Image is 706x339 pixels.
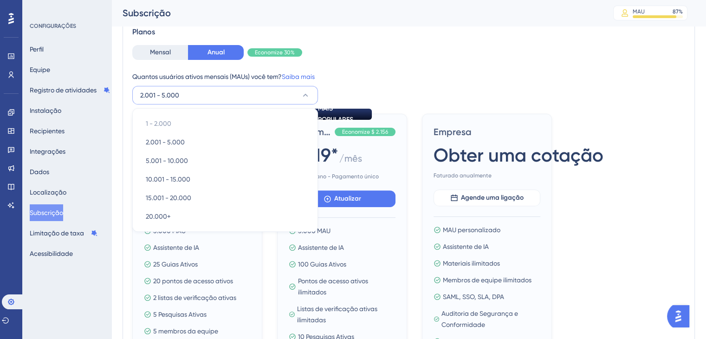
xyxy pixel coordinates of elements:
button: Integrações [30,143,65,160]
font: Empresa [434,126,472,137]
font: Planos [132,27,155,36]
font: Mensal [150,48,171,56]
button: Registro de atividades [30,82,110,98]
button: Limitação de taxa [30,225,98,241]
font: Listas de verificação ativas ilimitadas [297,305,377,324]
button: Localização [30,184,66,201]
font: Um ano - Pagamento único [306,173,379,180]
font: Equipe [30,66,50,73]
font: 5 Pesquisas Ativas [153,311,207,318]
button: 15.001 - 20.000 [138,189,312,207]
font: MAU personalizado [443,226,500,234]
font: Recipientes [30,127,65,135]
font: Quantos usuários ativos mensais (MAUs) você tem? [132,73,282,80]
font: Subscrição [123,7,171,19]
font: Economize $ 2.156 [342,129,388,135]
font: 20.000+ [146,213,171,220]
font: 15.001 - 20.000 [146,194,191,202]
button: Anual [188,45,244,60]
font: CONFIGURAÇÕES [30,23,76,29]
font: Instalação [30,107,61,114]
font: % [679,8,683,15]
button: Dados [30,163,49,180]
font: MAIS POPULARES [318,104,353,124]
font: Materiais ilimitados [443,260,500,267]
font: mês [344,153,362,164]
button: Equipe [30,61,50,78]
button: 2.001 - 5.000 [138,133,312,151]
font: Dados [30,168,49,176]
font: Faturado anualmente [434,172,492,179]
font: Registro de atividades [30,86,97,94]
font: Assistente de IA [443,243,489,250]
button: Instalação [30,102,61,119]
font: Assistente de IA [298,244,344,251]
button: 1 - 2.000 [138,114,312,133]
font: 87 [673,8,679,15]
font: Acessibilidade [30,250,73,257]
button: Recipientes [30,123,65,139]
font: Agende uma ligação [461,194,524,202]
font: Economize 30% [255,49,295,56]
font: Auditoria de Segurança e Conformidade [441,310,518,328]
font: 2 listas de verificação ativas [153,294,236,301]
font: 2.001 - 5.000 [146,138,185,146]
font: 10.001 - 15.000 [146,176,190,183]
font: 5 membros da equipe [153,327,218,335]
font: 20 pontos de acesso ativos [153,277,233,285]
font: SAML, SSO, SLA, DPA [443,293,504,300]
font: Atualizar [334,195,361,202]
font: 1 - 2.000 [146,120,171,127]
iframe: Iniciador do Assistente de IA do UserGuiding [667,302,695,330]
button: Atualizar [289,190,395,207]
font: Anual [207,48,225,56]
font: Assistente de IA [153,244,199,251]
button: 2.001 - 5.000 [132,86,318,104]
font: 100 Guias Ativos [298,261,346,268]
font: Obter uma cotação [434,144,603,166]
button: 10.001 - 15.000 [138,170,312,189]
button: Agende uma ligação [434,189,540,206]
font: MAU [633,8,645,15]
font: Pontos de acesso ativos ilimitados [298,277,368,296]
font: 5.001 - 10.000 [146,157,188,164]
font: Perfil [30,46,44,53]
font: 25 Guias Ativos [153,261,198,268]
a: Saiba mais [282,73,315,80]
font: Integrações [30,148,65,155]
font: / [339,153,344,164]
button: Perfil [30,41,44,58]
font: 2.001 - 5.000 [140,91,179,99]
font: Localização [30,189,66,196]
font: Subscrição [30,209,63,216]
button: Subscrição [30,204,63,221]
button: Acessibilidade [30,245,73,262]
button: Mensal [132,45,188,60]
button: 20.000+ [138,207,312,226]
font: Limitação de taxa [30,229,84,237]
button: 5.001 - 10.000 [138,151,312,170]
font: Membros de equipe ilimitados [443,276,531,284]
